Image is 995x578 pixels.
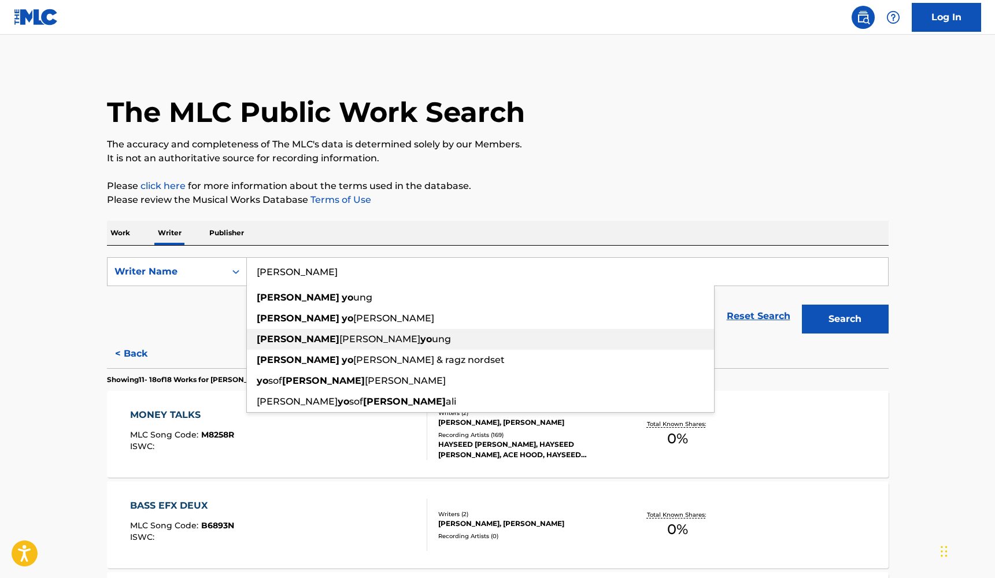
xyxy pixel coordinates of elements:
[107,221,134,245] p: Work
[349,396,363,407] span: sof
[438,439,613,460] div: HAYSEED [PERSON_NAME], HAYSEED [PERSON_NAME], ACE HOOD, HAYSEED [PERSON_NAME], ACE HOOD
[107,138,889,151] p: The accuracy and completeness of The MLC's data is determined solely by our Members.
[130,408,234,422] div: MONEY TALKS
[438,532,613,540] div: Recording Artists ( 0 )
[446,396,456,407] span: ali
[154,221,185,245] p: Writer
[107,339,176,368] button: < Back
[107,179,889,193] p: Please for more information about the terms used in the database.
[420,334,432,344] strong: yo
[353,313,434,324] span: [PERSON_NAME]
[14,9,58,25] img: MLC Logo
[438,510,613,518] div: Writers ( 2 )
[308,194,371,205] a: Terms of Use
[667,428,688,449] span: 0 %
[107,481,889,568] a: BASS EFX DEUXMLC Song Code:B6893NISWC:Writers (2)[PERSON_NAME], [PERSON_NAME]Recording Artists (0...
[140,180,186,191] a: click here
[647,420,709,428] p: Total Known Shares:
[438,417,613,428] div: [PERSON_NAME], [PERSON_NAME]
[432,334,451,344] span: ung
[438,518,613,529] div: [PERSON_NAME], [PERSON_NAME]
[721,303,796,329] a: Reset Search
[257,292,339,303] strong: [PERSON_NAME]
[363,396,446,407] strong: [PERSON_NAME]
[130,499,234,513] div: BASS EFX DEUX
[856,10,870,24] img: search
[107,375,272,385] p: Showing 11 - 18 of 18 Works for [PERSON_NAME]
[342,354,353,365] strong: yo
[130,441,157,451] span: ISWC :
[107,151,889,165] p: It is not an authoritative source for recording information.
[114,265,219,279] div: Writer Name
[342,292,353,303] strong: yo
[365,375,446,386] span: [PERSON_NAME]
[257,334,339,344] strong: [PERSON_NAME]
[206,221,247,245] p: Publisher
[257,375,268,386] strong: yo
[647,510,709,519] p: Total Known Shares:
[353,292,372,303] span: ung
[130,429,201,440] span: MLC Song Code :
[130,532,157,542] span: ISWC :
[339,334,420,344] span: [PERSON_NAME]
[282,375,365,386] strong: [PERSON_NAME]
[201,520,234,531] span: B6893N
[912,3,981,32] a: Log In
[107,257,889,339] form: Search Form
[257,354,339,365] strong: [PERSON_NAME]
[107,95,525,129] h1: The MLC Public Work Search
[667,519,688,540] span: 0 %
[342,313,353,324] strong: yo
[882,6,905,29] div: Help
[353,354,505,365] span: [PERSON_NAME] & ragz nordset
[438,409,613,417] div: Writers ( 2 )
[937,523,995,578] iframe: Chat Widget
[107,193,889,207] p: Please review the Musical Works Database
[802,305,889,334] button: Search
[268,375,282,386] span: sof
[257,396,338,407] span: [PERSON_NAME]
[130,520,201,531] span: MLC Song Code :
[886,10,900,24] img: help
[257,313,339,324] strong: [PERSON_NAME]
[852,6,875,29] a: Public Search
[338,396,349,407] strong: yo
[107,391,889,477] a: MONEY TALKSMLC Song Code:M8258RISWC:Writers (2)[PERSON_NAME], [PERSON_NAME]Recording Artists (169...
[941,534,948,569] div: Drag
[438,431,613,439] div: Recording Artists ( 169 )
[201,429,234,440] span: M8258R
